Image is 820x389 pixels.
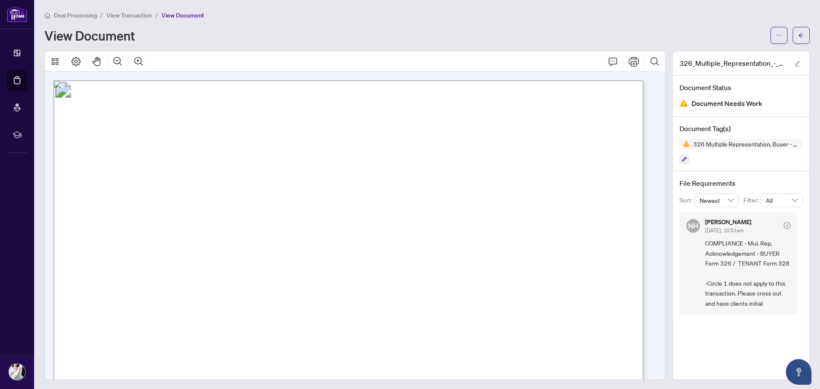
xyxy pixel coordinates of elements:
[798,32,804,38] span: arrow-left
[705,238,791,308] span: COMPLIANCE - Mul. Rep. Acknowledgement - BUYER Form 326 / TENANT Form 328 -Circle 1 does not appl...
[100,10,103,20] li: /
[776,32,782,38] span: ellipsis
[786,359,811,385] button: Open asap
[690,141,802,147] span: 326 Multiple Representation, Buyer - Acknowledgement & Consent Disclosure
[155,10,158,20] li: /
[705,227,744,234] span: [DATE], 10:51am
[44,12,50,18] span: home
[679,123,802,134] h4: Document Tag(s)
[766,194,797,207] span: All
[705,219,751,225] h5: [PERSON_NAME]
[784,222,791,229] span: check-circle
[679,139,690,149] img: Status Icon
[44,29,135,42] h1: View Document
[679,82,802,93] h4: Document Status
[679,58,786,68] span: 326_Multiple_Representation_-_Buyer_Acknowledgement___Consent_ 15380 [GEOGRAPHIC_DATA]pdf
[9,364,25,380] img: Profile Icon
[794,61,800,67] span: edit
[688,220,698,231] span: NH
[679,99,688,108] img: Document Status
[54,12,97,19] span: Deal Processing
[744,196,761,205] p: Filter:
[106,12,152,19] span: View Transaction
[7,6,27,22] img: logo
[679,178,802,188] h4: File Requirements
[679,196,694,205] p: Sort:
[161,12,204,19] span: View Document
[691,98,762,109] span: Document Needs Work
[700,194,734,207] span: Newest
